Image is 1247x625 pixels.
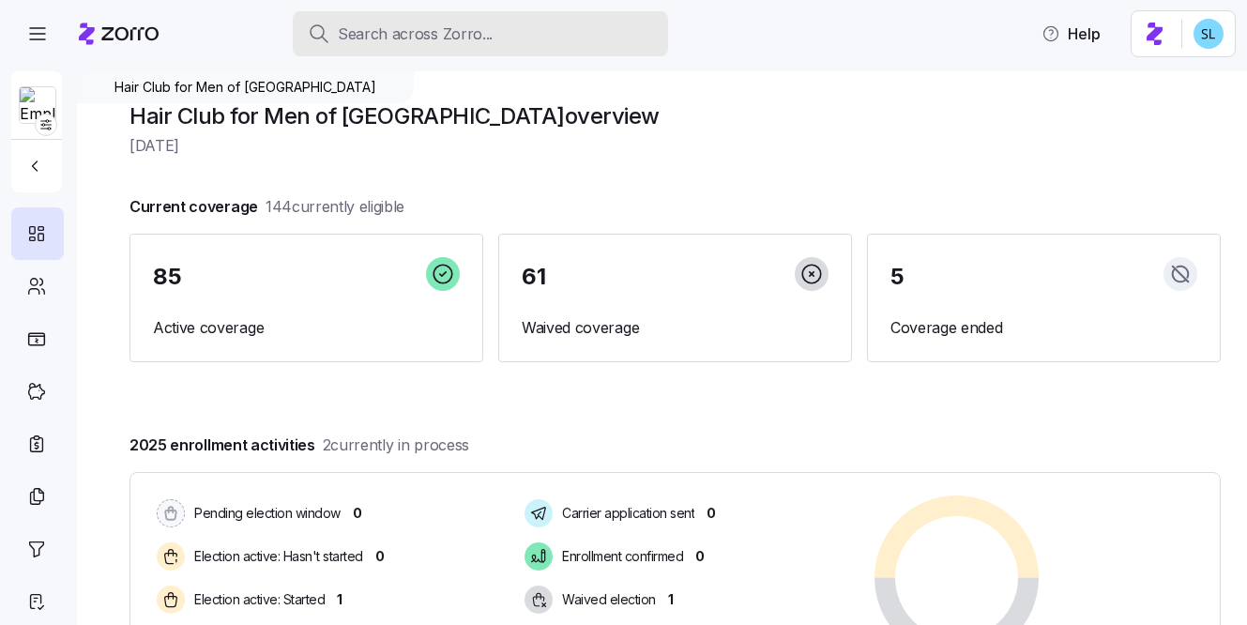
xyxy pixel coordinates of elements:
[522,266,545,288] span: 61
[323,434,469,457] span: 2 currently in process
[353,504,362,523] span: 0
[890,266,905,288] span: 5
[695,547,705,566] span: 0
[707,504,716,523] span: 0
[890,316,1197,340] span: Coverage ended
[20,87,55,125] img: Employer logo
[266,195,404,219] span: 144 currently eligible
[522,316,829,340] span: Waived coverage
[375,547,385,566] span: 0
[129,434,469,457] span: 2025 enrollment activities
[668,590,674,609] span: 1
[556,504,694,523] span: Carrier application sent
[1194,19,1224,49] img: 7c620d928e46699fcfb78cede4daf1d1
[129,101,1221,130] h1: Hair Club for Men of [GEOGRAPHIC_DATA] overview
[77,71,414,103] div: Hair Club for Men of [GEOGRAPHIC_DATA]
[153,316,460,340] span: Active coverage
[293,11,668,56] button: Search across Zorro...
[338,23,493,46] span: Search across Zorro...
[1026,15,1116,53] button: Help
[556,547,683,566] span: Enrollment confirmed
[189,590,325,609] span: Election active: Started
[556,590,656,609] span: Waived election
[153,266,181,288] span: 85
[337,590,342,609] span: 1
[1042,23,1101,45] span: Help
[129,134,1221,158] span: [DATE]
[189,547,363,566] span: Election active: Hasn't started
[189,504,341,523] span: Pending election window
[129,195,404,219] span: Current coverage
